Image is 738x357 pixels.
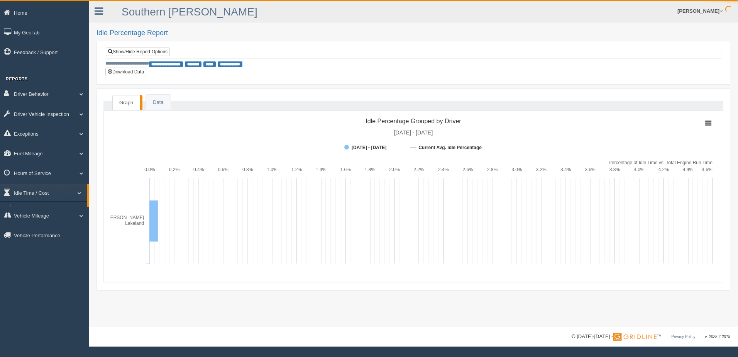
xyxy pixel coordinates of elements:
text: 0.6% [218,167,229,172]
text: 3.8% [609,167,620,172]
img: Gridline [613,333,657,341]
a: Idle Cost [14,204,87,218]
text: 1.8% [365,167,376,172]
a: Data [146,95,170,110]
tspan: Current Avg. Idle Percentage [418,145,482,150]
text: 2.2% [414,167,425,172]
text: 0.4% [193,167,204,172]
tspan: [DATE] - [DATE] [352,145,386,150]
text: 0.0% [144,167,155,172]
text: 1.0% [267,167,278,172]
text: 3.0% [511,167,522,172]
div: © [DATE]-[DATE] - ™ [572,333,730,341]
tspan: Idle Percentage Grouped by Driver [366,118,461,124]
text: 0.8% [242,167,253,172]
text: 3.2% [536,167,547,172]
tspan: Lakeland [125,221,144,226]
text: 3.4% [560,167,571,172]
text: 4.0% [634,167,645,172]
tspan: [DATE] - [DATE] [394,129,433,136]
h2: Idle Percentage Report [96,29,730,37]
text: 1.4% [316,167,327,172]
text: 2.4% [438,167,449,172]
text: 4.4% [683,167,694,172]
text: 2.6% [462,167,473,172]
text: 0.2% [169,167,180,172]
tspan: [PERSON_NAME] [106,215,144,220]
a: Southern [PERSON_NAME] [122,6,257,18]
tspan: Percentage of Idle Time vs. Total Engine Run Time [609,160,713,165]
text: 3.6% [585,167,596,172]
text: 1.2% [291,167,302,172]
text: 4.6% [702,167,713,172]
button: Download Data [105,68,146,76]
span: v. 2025.4.2019 [705,335,730,339]
text: 1.6% [340,167,351,172]
text: 4.2% [658,167,669,172]
a: Privacy Policy [671,335,695,339]
a: Show/Hide Report Options [106,48,170,56]
a: Graph [112,95,140,110]
text: 2.0% [389,167,400,172]
text: 2.8% [487,167,498,172]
